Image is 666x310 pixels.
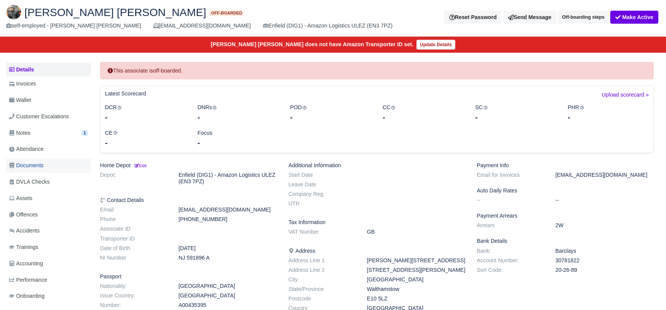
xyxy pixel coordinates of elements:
[283,295,361,302] dt: Postcode
[361,267,471,273] dd: [STREET_ADDRESS][PERSON_NAME]
[562,103,655,123] div: PHR
[105,137,186,148] div: -
[6,93,91,108] a: Wallet
[209,10,244,16] span: Off-boarded
[82,130,88,136] span: 1
[471,267,550,273] dt: Sort Code:
[100,162,277,169] h6: Home Depot
[153,21,251,30] div: [EMAIL_ADDRESS][DOMAIN_NAME]
[558,11,609,24] button: Off-boarding steps
[94,207,173,213] dt: Email
[9,112,69,121] span: Customer Escalations
[6,21,141,30] div: self-employed - [PERSON_NAME] [PERSON_NAME]
[283,276,361,283] dt: City
[9,96,31,105] span: Wallet
[173,207,283,213] dd: [EMAIL_ADDRESS][DOMAIN_NAME]
[289,248,466,254] h6: Address
[550,267,660,273] dd: 20-26-89
[550,222,660,229] dd: 2W
[6,256,91,271] a: Accounting
[283,181,361,188] dt: Leave Date
[6,174,91,189] a: DVLA Checks
[263,21,392,30] div: Enfield (DIG1) - Amazon Logistics ULEZ (EN3 7PZ)
[153,68,182,74] strong: off-boarded.
[602,90,649,103] a: Upload scorecard »
[6,109,91,124] a: Customer Escalations
[94,226,173,232] dt: Associate ID
[192,129,285,148] div: Focus
[94,292,173,299] dt: Issue Country:
[192,103,285,123] div: DNRs
[361,257,471,264] dd: [PERSON_NAME][STREET_ADDRESS]
[94,283,173,289] dt: Nationality:
[289,162,466,169] h6: Additional Information
[471,172,550,178] dt: Email for Invoices
[550,248,660,254] dd: Barclays
[94,216,173,223] dt: Phone
[9,161,44,170] span: Documents
[173,283,283,289] dd: [GEOGRAPHIC_DATA]
[361,295,471,302] dd: E10 5LZ
[471,222,550,229] dt: Arrears
[283,229,361,235] dt: VAT Number
[94,172,173,185] dt: Depot:
[173,245,283,252] dd: [DATE]
[503,11,556,24] a: Send Message
[6,273,91,287] a: Performance
[134,162,147,168] a: Edit
[100,62,654,80] div: This associate is
[94,302,173,308] dt: Number:
[290,112,371,123] div: -
[628,273,666,310] iframe: Chat Widget
[477,238,654,244] h6: Bank Details
[9,243,38,252] span: Trainings
[173,292,283,299] dd: [GEOGRAPHIC_DATA]
[550,257,660,264] dd: 30781822
[361,276,471,283] dd: [GEOGRAPHIC_DATA]
[610,11,658,24] button: Make Active
[100,197,277,203] h6: Contact Details
[6,126,91,140] a: Notes 1
[94,245,173,252] dt: Date of Birth
[198,137,279,148] div: -
[6,207,91,222] a: Offences
[477,162,654,169] h6: Payment Info
[283,286,361,292] dt: State/Province
[173,172,283,185] dd: Enfield (DIG1) - Amazon Logistics ULEZ (EN3 7PZ)
[94,255,173,261] dt: NI Number
[198,112,279,123] div: -
[6,158,91,173] a: Documents
[444,11,502,24] button: Reset Password
[283,267,361,273] dt: Address Line 2
[9,129,30,137] span: Notes
[469,103,562,123] div: SC
[105,112,186,123] div: -
[9,194,32,203] span: Assets
[471,248,550,254] dt: Bank:
[9,145,44,153] span: Attendance
[377,103,470,123] div: CC
[6,223,91,238] a: Accidents
[94,236,173,242] dt: Transporter ID
[475,112,556,123] div: -
[550,197,660,203] dd: --
[6,63,91,77] a: Details
[283,191,361,197] dt: Company Reg.
[24,7,206,18] span: [PERSON_NAME] [PERSON_NAME]
[283,257,361,264] dt: Address Line 1
[9,226,40,235] span: Accidents
[9,178,50,186] span: DVLA Checks
[173,302,283,308] dd: A00435395
[284,103,377,123] div: POD
[100,273,277,280] h6: Passport
[9,210,38,219] span: Offences
[283,172,361,178] dt: Start Date
[283,200,361,207] dt: UTR
[361,286,471,292] dd: Walthamstow
[6,289,91,304] a: Onboarding
[173,216,283,223] dd: [PHONE_NUMBER]
[9,292,45,300] span: Onboarding
[6,76,91,91] a: Invoices
[9,259,43,268] span: Accounting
